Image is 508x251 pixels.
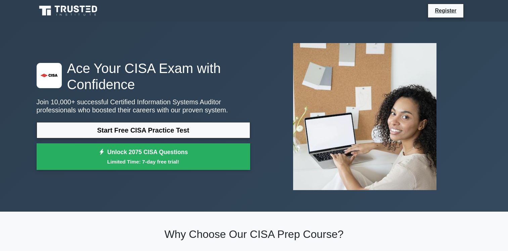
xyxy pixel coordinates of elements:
[37,143,250,170] a: Unlock 2075 CISA QuestionsLimited Time: 7-day free trial!
[37,228,472,241] h2: Why Choose Our CISA Prep Course?
[37,60,250,93] h1: Ace Your CISA Exam with Confidence
[431,6,460,15] a: Register
[37,98,250,114] p: Join 10,000+ successful Certified Information Systems Auditor professionals who boosted their car...
[37,122,250,138] a: Start Free CISA Practice Test
[45,158,242,166] small: Limited Time: 7-day free trial!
